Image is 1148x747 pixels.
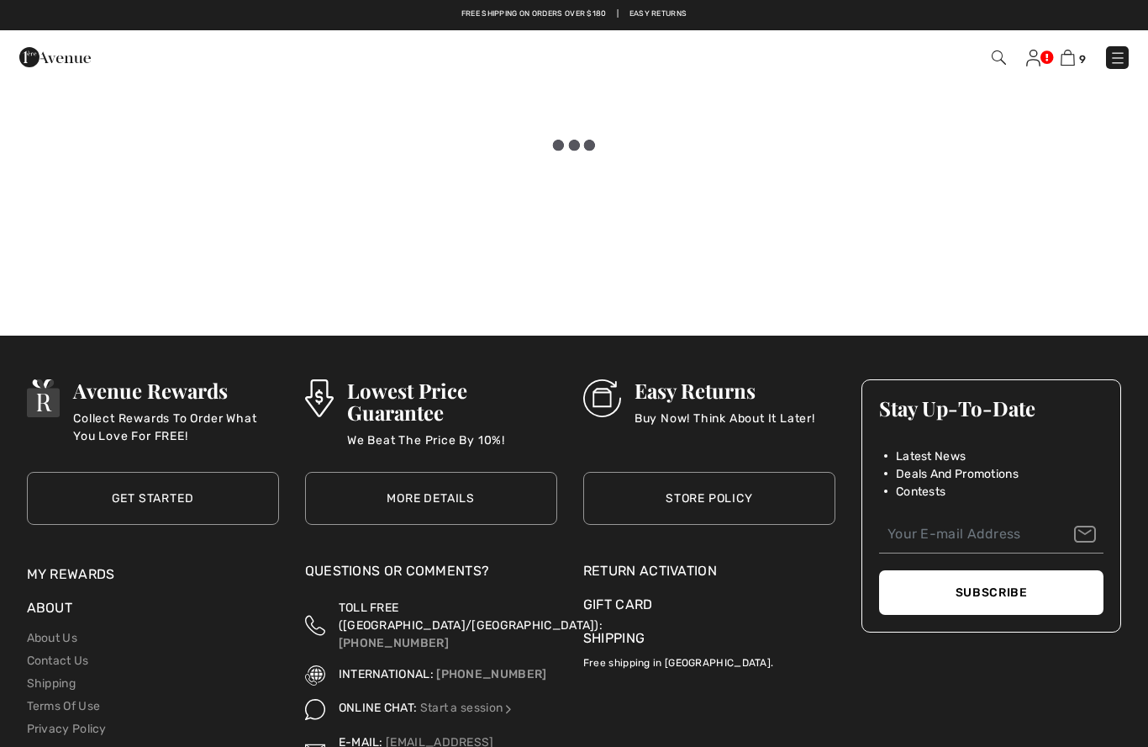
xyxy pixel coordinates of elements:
img: Shopping Bag [1061,50,1075,66]
a: 1ère Avenue [19,48,91,64]
a: Return Activation [583,561,835,581]
p: Free shipping in [GEOGRAPHIC_DATA]. [583,649,835,670]
input: Your E-mail Address [879,516,1104,554]
a: Gift Card [583,595,835,615]
a: Privacy Policy [27,722,107,736]
img: Online Chat [503,703,514,715]
a: About Us [27,631,77,645]
a: Shipping [27,676,76,691]
span: Latest News [896,448,966,465]
p: We Beat The Price By 10%! [347,432,557,465]
p: Buy Now! Think About It Later! [635,410,815,443]
span: Deals And Promotions [896,465,1019,483]
button: Subscribe [879,570,1104,615]
iframe: Video library [57,151,1090,152]
img: Search [992,50,1006,65]
a: Contact Us [27,654,89,668]
p: Collect Rewards To Order What You Love For FREE! [73,410,278,443]
h3: Lowest Price Guarantee [347,379,557,423]
iframe: Opens a widget where you can chat to one of our agents [1037,697,1131,739]
a: 9 [1061,47,1086,67]
span: 9 [1079,53,1086,66]
a: Easy Returns [629,8,687,20]
img: Easy Returns [583,379,621,417]
span: TOLL FREE ([GEOGRAPHIC_DATA]/[GEOGRAPHIC_DATA]): [339,601,603,633]
a: Store Policy [583,472,835,525]
a: Get Started [27,472,279,525]
h3: Avenue Rewards [73,379,278,401]
span: | [617,8,619,20]
img: Toll Free (Canada/US) [305,599,325,652]
h3: Stay Up-To-Date [879,397,1104,419]
a: Free shipping on orders over $180 [461,8,607,20]
img: International [305,665,325,686]
a: [PHONE_NUMBER] [339,636,449,650]
a: Start a session [420,701,515,715]
img: Lowest Price Guarantee [305,379,334,417]
span: INTERNATIONAL: [339,667,434,681]
img: Menu [1109,50,1126,66]
a: [PHONE_NUMBER] [436,667,546,681]
span: Contests [896,483,945,501]
img: Avenue Rewards [27,379,61,417]
a: Shipping [583,630,645,646]
div: Questions or Comments? [305,561,557,590]
img: My Info [1026,50,1040,66]
div: About [27,598,279,627]
span: ONLINE CHAT: [339,701,418,715]
a: More Details [305,472,557,525]
h3: Easy Returns [635,379,815,401]
a: Terms Of Use [27,699,101,713]
img: 1ère Avenue [19,40,91,74]
a: My Rewards [27,566,115,582]
img: Online Chat [305,699,325,719]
